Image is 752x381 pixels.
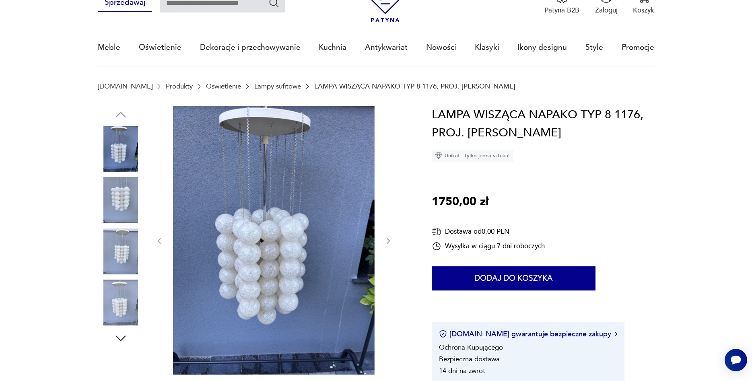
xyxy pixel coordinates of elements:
a: Oświetlenie [206,82,241,90]
img: Ikona diamentu [435,152,442,159]
img: Zdjęcie produktu LAMPA WISZĄCA NAPAKO TYP 8 1176, PROJ. JOSEF HŮRKA [98,280,144,325]
p: Koszyk [633,6,654,15]
img: Zdjęcie produktu LAMPA WISZĄCA NAPAKO TYP 8 1176, PROJ. JOSEF HŮRKA [173,106,375,375]
p: Patyna B2B [544,6,579,15]
img: Ikona dostawy [432,227,441,237]
a: Kuchnia [319,29,346,66]
p: LAMPA WISZĄCA NAPAKO TYP 8 1176, PROJ. [PERSON_NAME] [314,82,515,90]
p: Zaloguj [595,6,618,15]
a: Produkty [166,82,193,90]
a: Antykwariat [365,29,408,66]
div: Unikat - tylko jedna sztuka! [432,150,513,162]
h1: LAMPA WISZĄCA NAPAKO TYP 8 1176, PROJ. [PERSON_NAME] [432,106,654,142]
a: Lampy sufitowe [254,82,301,90]
img: Ikona strzałki w prawo [615,332,617,336]
img: Zdjęcie produktu LAMPA WISZĄCA NAPAKO TYP 8 1176, PROJ. JOSEF HŮRKA [98,229,144,274]
button: Dodaj do koszyka [432,266,595,290]
a: Oświetlenie [139,29,181,66]
a: Klasyki [475,29,499,66]
p: 1750,00 zł [432,193,488,211]
a: [DOMAIN_NAME] [98,82,152,90]
a: Meble [98,29,120,66]
div: Dostawa od 0,00 PLN [432,227,545,237]
li: 14 dni na zwrot [439,366,485,375]
a: Ikony designu [517,29,567,66]
button: [DOMAIN_NAME] gwarantuje bezpieczne zakupy [439,329,617,339]
li: Ochrona Kupującego [439,343,503,352]
img: Zdjęcie produktu LAMPA WISZĄCA NAPAKO TYP 8 1176, PROJ. JOSEF HŮRKA [98,126,144,172]
div: Wysyłka w ciągu 7 dni roboczych [432,241,545,251]
a: Dekoracje i przechowywanie [200,29,301,66]
li: Bezpieczna dostawa [439,354,500,364]
a: Style [585,29,603,66]
a: Promocje [622,29,654,66]
img: Ikona certyfikatu [439,330,447,338]
iframe: Smartsupp widget button [725,349,747,371]
img: Zdjęcie produktu LAMPA WISZĄCA NAPAKO TYP 8 1176, PROJ. JOSEF HŮRKA [98,177,144,223]
a: Nowości [426,29,456,66]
